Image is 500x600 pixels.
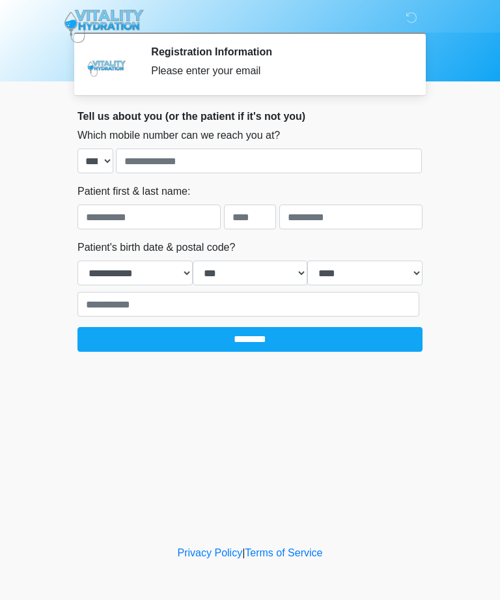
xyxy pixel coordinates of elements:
[242,547,245,558] a: |
[151,63,403,79] div: Please enter your email
[87,46,126,85] img: Agent Avatar
[77,128,280,143] label: Which mobile number can we reach you at?
[77,110,423,122] h2: Tell us about you (or the patient if it's not you)
[77,240,235,255] label: Patient's birth date & postal code?
[77,184,190,199] label: Patient first & last name:
[64,10,144,43] img: Vitality Hydration Logo
[245,547,322,558] a: Terms of Service
[178,547,243,558] a: Privacy Policy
